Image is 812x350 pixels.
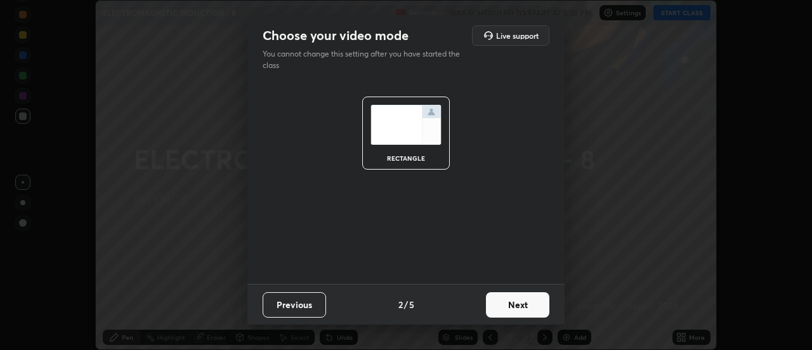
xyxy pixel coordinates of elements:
button: Next [486,292,549,318]
h4: 5 [409,298,414,311]
h4: / [404,298,408,311]
img: normalScreenIcon.ae25ed63.svg [370,105,442,145]
h4: 2 [398,298,403,311]
p: You cannot change this setting after you have started the class [263,48,468,71]
h2: Choose your video mode [263,27,409,44]
h5: Live support [496,32,539,39]
div: rectangle [381,155,431,161]
button: Previous [263,292,326,318]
